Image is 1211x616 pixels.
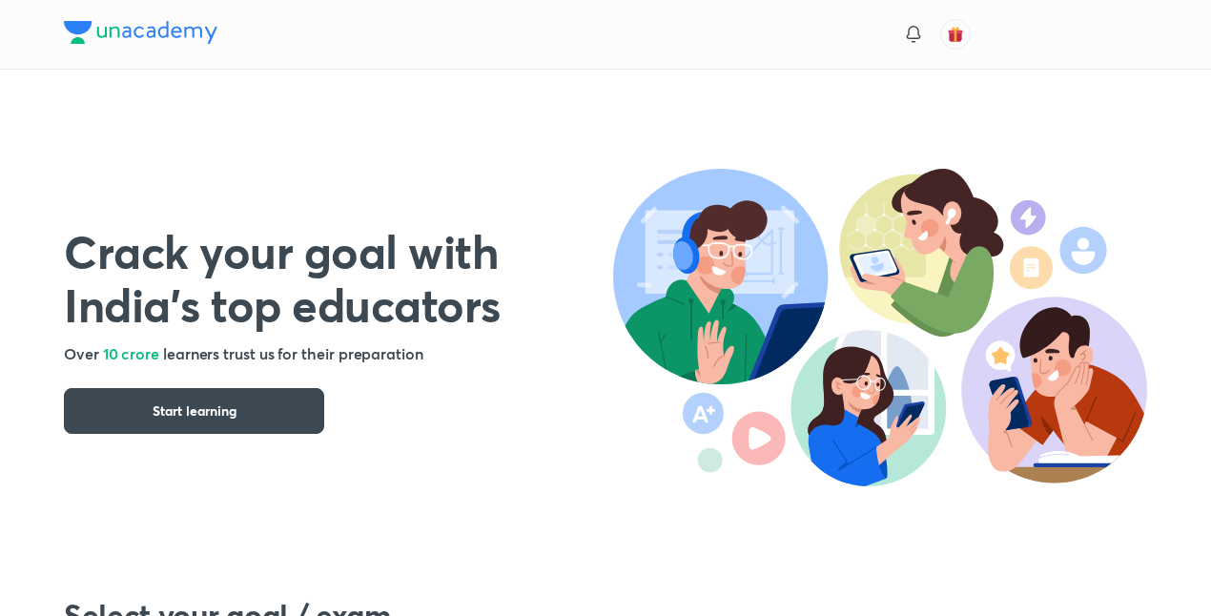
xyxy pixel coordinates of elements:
span: Start learning [153,401,236,421]
h5: Over learners trust us for their preparation [64,342,613,365]
img: Company Logo [64,21,217,44]
a: Company Logo [64,21,217,49]
button: Start learning [64,388,324,434]
button: avatar [940,19,971,50]
h1: Crack your goal with India’s top educators [64,224,613,331]
span: 10 crore [103,343,159,363]
img: avatar [947,26,964,43]
img: header [613,169,1147,486]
